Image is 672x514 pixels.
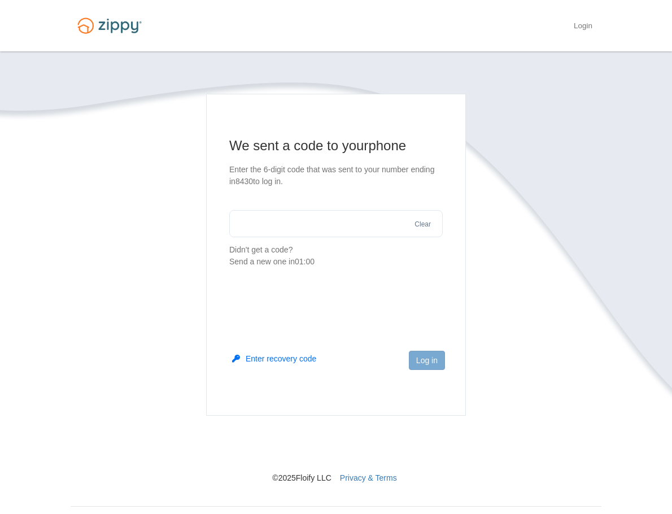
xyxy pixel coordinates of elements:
p: Didn't get a code? [229,244,443,268]
button: Enter recovery code [232,353,316,364]
a: Login [574,21,592,33]
button: Log in [409,351,445,370]
div: Send a new one in 01:00 [229,256,443,268]
a: Privacy & Terms [340,473,397,482]
nav: © 2025 Floify LLC [71,416,601,483]
img: Logo [71,12,149,39]
p: Enter the 6-digit code that was sent to your number ending in 8430 to log in. [229,164,443,188]
button: Clear [411,219,434,230]
h1: We sent a code to your phone [229,137,443,155]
